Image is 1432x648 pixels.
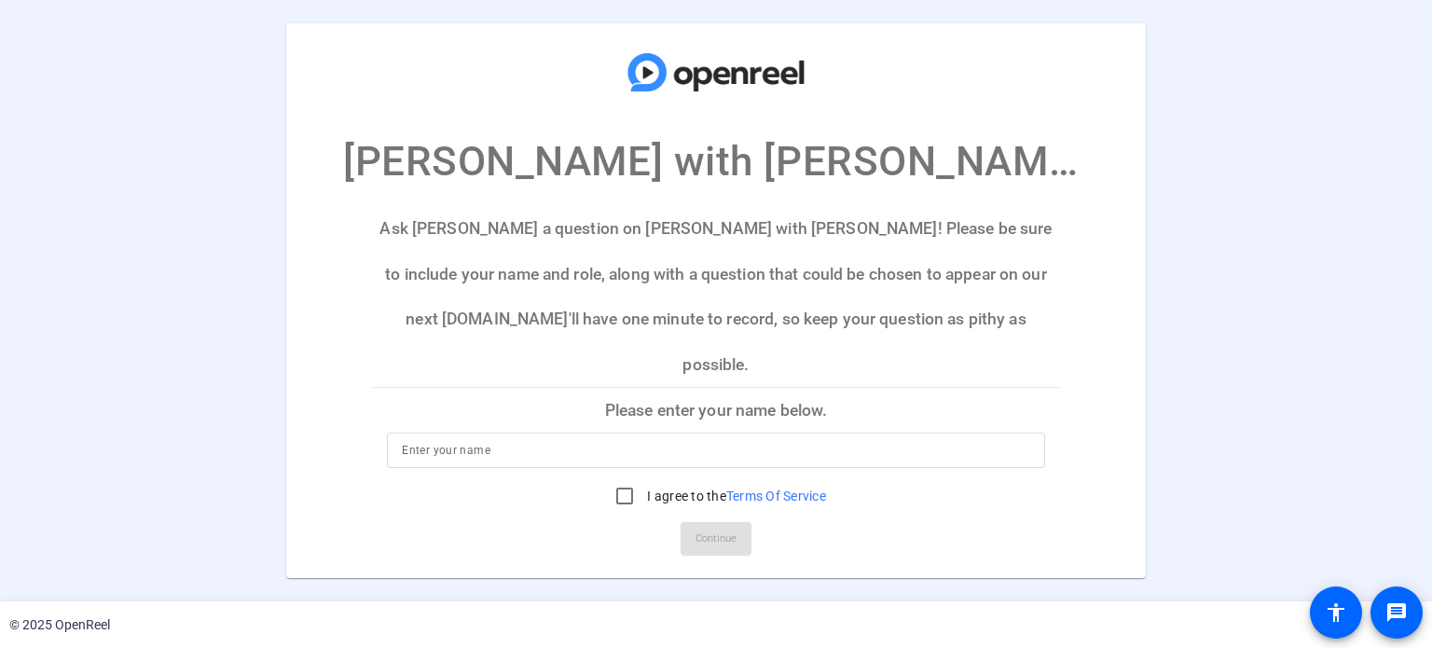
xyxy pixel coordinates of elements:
mat-icon: message [1385,601,1408,624]
p: [PERSON_NAME] with [PERSON_NAME] - Viewer Questions [343,131,1089,192]
mat-icon: accessibility [1325,601,1347,624]
p: Ask [PERSON_NAME] a question on [PERSON_NAME] with [PERSON_NAME]! Please be sure to include your ... [372,206,1059,387]
div: © 2025 OpenReel [9,615,110,635]
input: Enter your name [402,439,1029,462]
img: company-logo [623,42,809,103]
p: Please enter your name below. [372,388,1059,433]
a: Terms Of Service [726,489,826,503]
label: I agree to the [643,487,826,505]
